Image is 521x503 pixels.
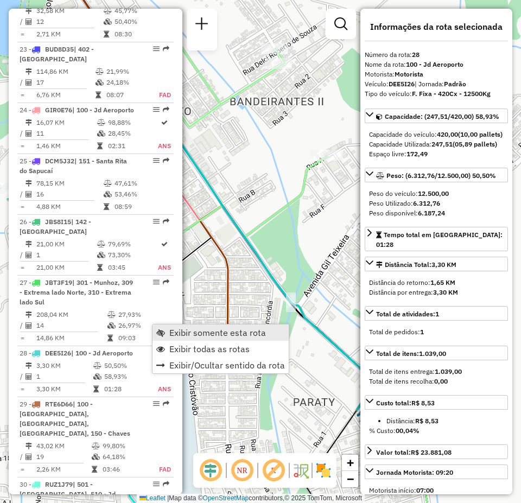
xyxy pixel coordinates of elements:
td: / [20,128,25,139]
span: | 100 - Jd Aeroporto [72,106,134,114]
a: Distância Total:3,30 KM [365,257,508,271]
em: Rota exportada [163,157,169,164]
div: Espaço livre: [369,149,504,159]
div: Capacidade Utilizada: [369,139,504,149]
td: ANS [157,262,171,273]
i: % de utilização do peso [93,362,101,369]
span: | 151 - Santa Rita do Sapucaí [20,157,127,175]
td: 64,18% [102,451,147,462]
td: 08:30 [114,29,169,40]
td: / [20,371,25,382]
div: Peso disponível: [369,208,504,218]
td: FAD [148,90,171,100]
i: % de utilização do peso [96,68,104,75]
div: Número da rota: [365,50,508,60]
td: 09:03 [118,333,169,343]
div: Total de itens entrega: [369,367,504,377]
td: 50,50% [104,360,157,371]
td: 53,46% [114,189,169,200]
span: Exibir todas as rotas [169,345,250,353]
em: Opções [153,46,160,52]
em: Rota exportada [163,218,169,225]
div: Total de itens: [376,349,446,359]
td: 99,80% [102,441,147,451]
em: Rota exportada [163,400,169,407]
div: Motorista início: [369,486,504,495]
span: DEE5I26 [45,349,71,357]
span: Capacidade: (247,51/420,00) 58,93% [385,112,499,120]
span: | 301 - Munhoz, 309 - Extrema lado Norte, 310 - Extrema lado Sul [20,278,133,306]
td: 3,30 KM [36,360,93,371]
i: Tempo total em rota [96,92,101,98]
a: Valor total:R$ 23.881,08 [365,444,508,459]
td: = [20,29,25,40]
td: 21,00 KM [36,239,97,250]
a: Jornada Motorista: 09:20 [365,464,508,479]
span: JBT3F19 [45,278,72,286]
i: % de utilização da cubagem [92,454,100,460]
td: 4,88 KM [36,201,103,212]
td: 3,30 KM [36,384,93,394]
td: 50,40% [114,16,169,27]
span: DCM5J32 [45,157,74,165]
td: 2,71 KM [36,29,103,40]
td: = [20,333,25,343]
i: % de utilização do peso [104,180,112,187]
td: 98,88% [107,117,157,128]
em: Opções [153,218,160,225]
td: / [20,451,25,462]
span: Ocultar NR [229,457,255,483]
td: 47,61% [114,178,169,189]
i: Distância Total [26,8,32,14]
td: 1,46 KM [36,141,97,151]
i: Distância Total [26,68,32,75]
a: Exibir filtros [330,13,352,35]
i: % de utilização da cubagem [97,130,105,137]
li: Exibir/Ocultar sentido da rota [153,357,289,373]
span: GIR0E76 [45,106,72,114]
td: / [20,77,25,88]
td: / [20,189,25,200]
span: 27 - [20,278,133,306]
div: Map data © contributors,© 2025 TomTom, Microsoft [137,494,365,503]
em: Opções [153,157,160,164]
i: % de utilização do peso [107,311,116,318]
td: ANS [157,141,171,151]
li: Exibir todas as rotas [153,341,289,357]
strong: 6.187,24 [418,209,445,217]
a: OpenStreetMap [203,494,249,502]
i: % de utilização da cubagem [96,79,104,86]
td: = [20,384,25,394]
strong: 172,49 [406,150,428,158]
td: 12 [36,16,103,27]
i: % de utilização do peso [104,8,112,14]
strong: R$ 8,53 [415,417,439,425]
div: % Custo: [369,426,504,436]
span: Exibir/Ocultar sentido da rota [169,361,285,370]
div: Veículo: [365,79,508,89]
strong: 28 [412,50,420,59]
div: Tipo do veículo: [365,89,508,99]
strong: 247,51 [431,140,453,148]
i: Tempo total em rota [104,203,109,210]
span: | 100 - [GEOGRAPHIC_DATA], [GEOGRAPHIC_DATA], [GEOGRAPHIC_DATA], 150 - Chaves [20,400,130,437]
a: Zoom in [342,455,358,471]
i: Total de Atividades [26,322,32,329]
span: Total de atividades: [376,310,439,318]
i: % de utilização da cubagem [93,373,101,380]
td: 17 [36,77,95,88]
span: Ocultar deslocamento [198,457,224,483]
i: Tempo total em rota [104,31,109,37]
i: Distância Total [26,241,32,247]
span: RUZ1J79 [45,480,73,488]
span: BUD8D35 [45,45,74,53]
em: Rota exportada [163,481,169,487]
td: 79,69% [107,239,157,250]
a: Nova sessão e pesquisa [191,13,213,37]
span: − [347,472,354,486]
h4: Informações da rota selecionada [365,22,508,32]
td: 02:31 [107,141,157,151]
strong: R$ 8,53 [411,399,435,407]
em: Opções [153,400,160,407]
strong: 420,00 [437,130,458,138]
